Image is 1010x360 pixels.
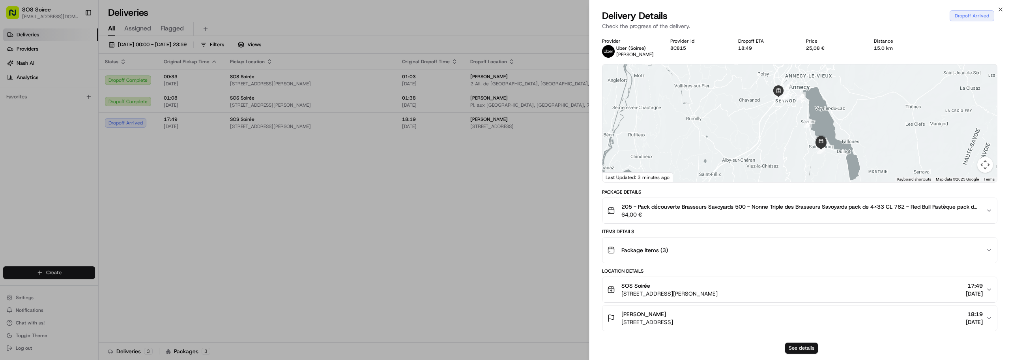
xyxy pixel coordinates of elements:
[621,282,650,290] span: SOS Soirée
[122,101,144,111] button: See all
[67,156,73,162] div: 💻
[27,75,129,83] div: Start new chat
[75,155,127,163] span: API Documentation
[27,83,100,90] div: We're available if you need us!
[16,123,22,129] img: 1736555255976-a54dd68f-1ca7-489b-9aae-adbdc363a1c4
[602,45,615,58] img: uber-new-logo.jpeg
[602,228,997,235] div: Items Details
[621,290,718,298] span: [STREET_ADDRESS][PERSON_NAME]
[670,38,726,44] div: Provider Id
[977,157,993,173] button: Map camera controls
[738,45,793,51] div: 18:49
[621,211,980,219] span: 64,00 €
[602,305,997,331] button: [PERSON_NAME][STREET_ADDRESS]18:19[DATE]
[874,45,929,51] div: 15.0 km
[604,172,630,182] img: Google
[8,32,144,44] p: Welcome 👋
[79,175,95,181] span: Pylon
[59,123,62,129] span: •
[602,189,997,195] div: Package Details
[8,103,50,109] div: Past conversations
[16,155,60,163] span: Knowledge Base
[897,177,931,182] button: Keyboard shortcuts
[966,318,983,326] span: [DATE]
[8,75,22,90] img: 1736555255976-a54dd68f-1ca7-489b-9aae-adbdc363a1c4
[604,172,630,182] a: Open this area in Google Maps (opens a new window)
[966,310,983,318] span: 18:19
[806,38,861,44] div: Price
[785,343,818,354] button: See details
[602,172,673,182] div: Last Updated: 3 minutes ago
[621,246,668,254] span: Package Items ( 3 )
[602,237,997,263] button: Package Items (3)
[874,38,929,44] div: Distance
[966,282,983,290] span: 17:49
[616,51,654,58] span: [PERSON_NAME]
[64,152,130,166] a: 💻API Documentation
[21,51,130,59] input: Clear
[5,152,64,166] a: 📗Knowledge Base
[806,45,861,51] div: 25,08 €
[8,8,24,24] img: Nash
[616,45,646,51] span: Uber (Soiree)
[794,89,809,104] div: 4
[8,115,21,128] img: Regen Pajulas
[801,116,815,131] div: 5
[64,123,79,129] span: 9 févr.
[602,198,997,223] button: 205 - Pack découverte Brasseurs Savoyards 500 - Nonne Triple des Brasseurs Savoyards pack de 4x33...
[780,78,795,93] div: 1
[602,9,668,22] span: Delivery Details
[738,38,793,44] div: Dropoff ETA
[984,177,995,181] a: Terms
[24,123,58,129] span: Regen Pajulas
[621,318,673,326] span: [STREET_ADDRESS]
[602,22,997,30] p: Check the progress of the delivery.
[936,177,979,181] span: Map data ©2025 Google
[602,268,997,274] div: Location Details
[602,277,997,302] button: SOS Soirée[STREET_ADDRESS][PERSON_NAME]17:49[DATE]
[602,38,657,44] div: Provider
[8,156,14,162] div: 📗
[134,78,144,87] button: Start new chat
[56,174,95,181] a: Powered byPylon
[621,203,980,211] span: 205 - Pack découverte Brasseurs Savoyards 500 - Nonne Triple des Brasseurs Savoyards pack de 4x33...
[621,310,666,318] span: [PERSON_NAME]
[670,45,686,51] button: 8C815
[966,290,983,298] span: [DATE]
